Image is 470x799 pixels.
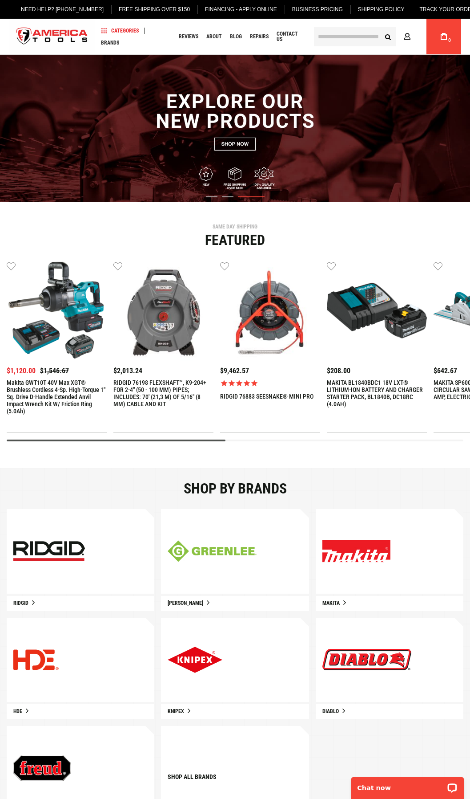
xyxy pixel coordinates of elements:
img: Explore Our New Products [322,540,390,563]
a: RIDGID 76198 FLEXSHAFT™, K9-204+ FOR 2-4" (50 - 100 MM) PIPES; INCLUDES: 70' (21,3 M) OF 5/16" (8... [113,379,213,408]
img: greenline-mobile.jpg [168,540,257,562]
a: Categories [97,24,143,37]
span: Makita [322,600,340,606]
img: RIDGID 76883 SEESNAKE® MINI PRO [220,261,320,361]
span: $2,013.24 [113,367,142,375]
span: $208.00 [327,367,350,375]
a: RIDGID 76883 SEESNAKE® MINI PRO [220,261,320,363]
span: [PERSON_NAME] [168,600,203,606]
span: Diablo [322,708,339,714]
a: Makita [316,596,463,611]
a: Explore Our New Products [316,509,463,593]
a: Knipex [161,704,309,719]
span: About [206,34,222,39]
a: Ridgid [7,596,154,611]
img: Explore Our New Products [13,649,59,670]
a: Contact Us [273,31,307,43]
img: Explore Our New Products [168,647,222,673]
div: Featured [7,233,463,247]
span: Shipping Policy [358,6,405,12]
span: Knipex [168,708,184,714]
a: Explore Our New Products [161,618,309,702]
a: Blog [226,31,246,43]
a: Makita GWT10T 40V max XGT® Brushless Cordless 4‑Sp. High‑Torque 1" Sq. Drive D‑Handle Extended An... [7,379,107,415]
span: HDE [13,708,22,714]
a: MAKITA BL1840BDC1 18V LXT® LITHIUM-ION BATTERY AND CHARGER STARTER PACK, BL1840B, DC18RC (4.0AH) [327,261,427,363]
span: Reviews [179,34,198,39]
div: 2 / 9 [113,261,213,433]
a: RIDGID 76198 FLEXSHAFT™, K9-204+ FOR 2-4 [113,261,213,363]
a: Reviews [175,31,202,43]
span: $9,462.57 [220,367,249,375]
span: Brands [101,40,119,45]
span: Repairs [250,34,269,39]
span: $1,546.67 [40,367,69,375]
iframe: LiveChat chat widget [345,771,470,799]
span: Categories [101,28,139,34]
a: Explore Our New Products [7,618,154,702]
div: 1 / 9 [7,261,107,433]
div: Shop by brands [7,481,463,496]
a: [PERSON_NAME] [161,596,309,611]
div: 4 / 9 [327,261,427,433]
a: Explore Our New Products [316,618,463,702]
img: America Tools [9,20,95,53]
div: SAME DAY SHIPPING [7,224,463,229]
img: Explore Our New Products [13,755,71,781]
span: 0 [448,38,451,43]
span: Rated 5.0 out of 5 stars 1 reviews [220,379,320,387]
span: $642.67 [434,367,457,375]
img: ridgid-mobile.jpg [13,541,85,561]
a: Diablo [316,704,463,719]
a: 0 [435,19,452,54]
div: 3 / 9 [220,261,320,433]
img: Explore Our New Products [322,649,411,670]
a: About [202,31,226,43]
button: Search [379,28,396,45]
span: Blog [230,34,242,39]
img: MAKITA BL1840BDC1 18V LXT® LITHIUM-ION BATTERY AND CHARGER STARTER PACK, BL1840B, DC18RC (4.0AH) [327,261,427,361]
img: Makita GWT10T 40V max XGT® Brushless Cordless 4‑Sp. High‑Torque 1" Sq. Drive D‑Handle Extended An... [7,261,107,361]
a: Makita GWT10T 40V max XGT® Brushless Cordless 4‑Sp. High‑Torque 1" Sq. Drive D‑Handle Extended An... [7,261,107,363]
span: Ridgid [13,600,28,606]
a: Repairs [246,31,273,43]
a: store logo [9,20,95,53]
a: Shop all brands [168,774,217,780]
span: Contact Us [277,31,303,42]
img: RIDGID 76198 FLEXSHAFT™, K9-204+ FOR 2-4 [113,261,213,361]
a: RIDGID 76883 SEESNAKE® MINI PRO [220,393,313,400]
a: HDE [7,704,154,719]
span: $1,120.00 [7,367,36,375]
a: MAKITA BL1840BDC1 18V LXT® LITHIUM-ION BATTERY AND CHARGER STARTER PACK, BL1840B, DC18RC (4.0AH) [327,379,427,408]
a: Brands [97,37,123,49]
